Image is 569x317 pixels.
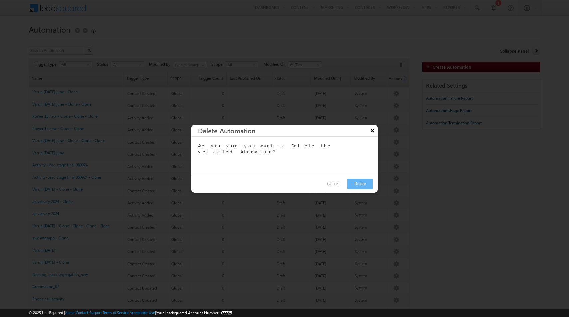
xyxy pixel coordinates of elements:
span: 77725 [222,310,232,315]
div: Are you sure you want to Delete the selected Automation? [198,143,373,155]
button: Cancel [320,179,345,189]
a: Contact Support [76,310,102,315]
span: © 2025 LeadSquared | | | | | [29,310,232,316]
a: Acceptable Use [130,310,155,315]
a: About [65,310,75,315]
a: Terms of Service [103,310,129,315]
span: Your Leadsquared Account Number is [156,310,232,315]
h3: Delete Automation [198,125,378,136]
button: × [367,125,378,136]
button: Delete [347,179,373,189]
